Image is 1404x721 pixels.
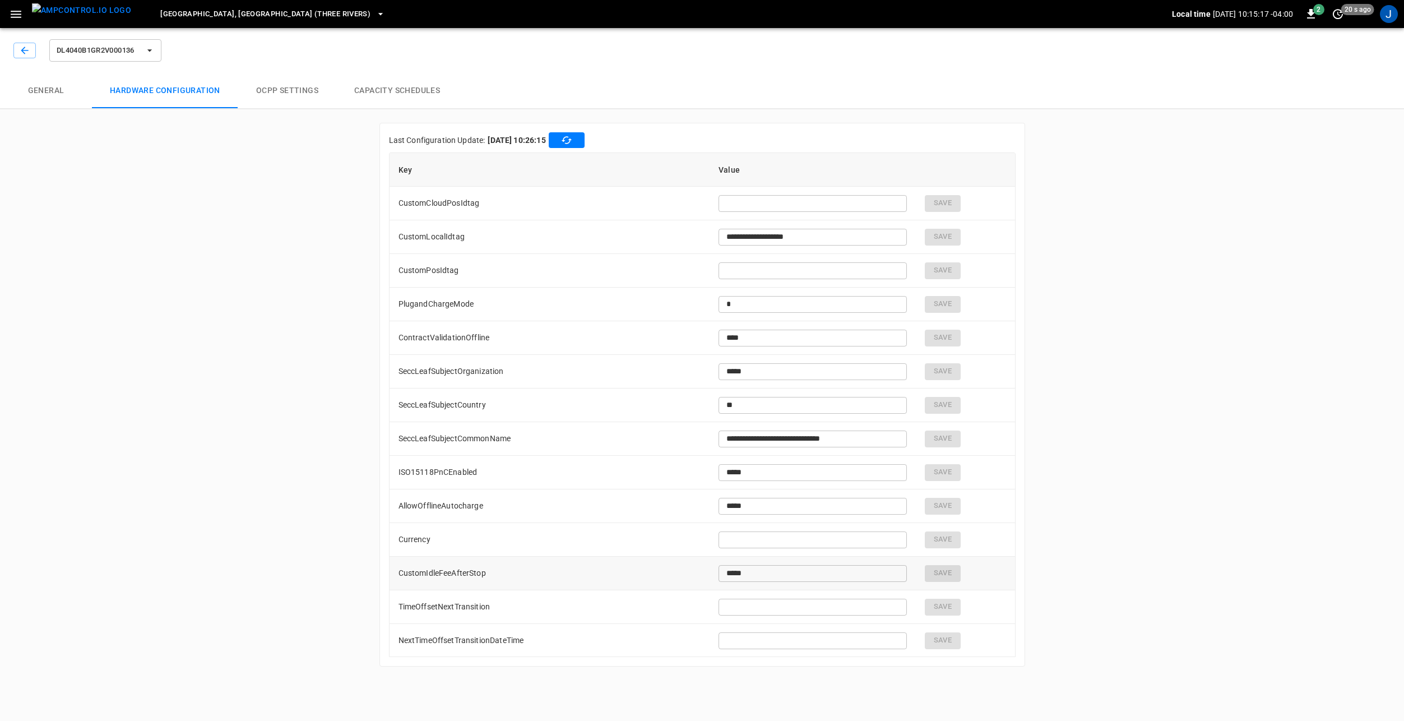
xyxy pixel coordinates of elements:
button: [GEOGRAPHIC_DATA], [GEOGRAPHIC_DATA] (Three Rivers) [156,3,390,25]
div: profile-icon [1380,5,1398,23]
span: 2 [1313,4,1324,15]
p: Local time [1172,8,1211,20]
td: ContractValidationOffline [390,321,710,355]
th: Value [710,153,916,187]
td: CustomPosIdtag [390,254,710,288]
th: Key [390,153,710,187]
td: CustomIdleFeeAfterStop [390,557,710,590]
td: ISO15118PnCEnabled [390,456,710,489]
span: [GEOGRAPHIC_DATA], [GEOGRAPHIC_DATA] (Three Rivers) [160,8,370,21]
button: Hardware configuration [92,73,238,109]
span: 20 s ago [1341,4,1374,15]
td: AllowOfflineAutocharge [390,489,710,523]
button: Capacity Schedules [336,73,458,109]
p: [DATE] 10:15:17 -04:00 [1213,8,1293,20]
td: SeccLeafSubjectOrganization [390,355,710,389]
td: PlugandChargeMode [390,288,710,321]
button: DL4040B1GR2V000136 [49,39,161,62]
td: SeccLeafSubjectCommonName [390,422,710,456]
button: set refresh interval [1329,5,1347,23]
p: Last Configuration Update: [389,135,485,146]
b: [DATE] 10:26:15 [488,135,545,146]
img: ampcontrol.io logo [32,3,131,17]
td: CustomLocalIdtag [390,220,710,254]
td: Currency [390,523,710,557]
button: OCPP settings [238,73,336,109]
td: NextTimeOffsetTransitionDateTime [390,624,710,658]
td: TimeOffsetNextTransition [390,590,710,624]
td: SeccLeafSubjectCountry [390,389,710,422]
td: CustomCloudPosIdtag [390,187,710,220]
span: DL4040B1GR2V000136 [57,44,140,57]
